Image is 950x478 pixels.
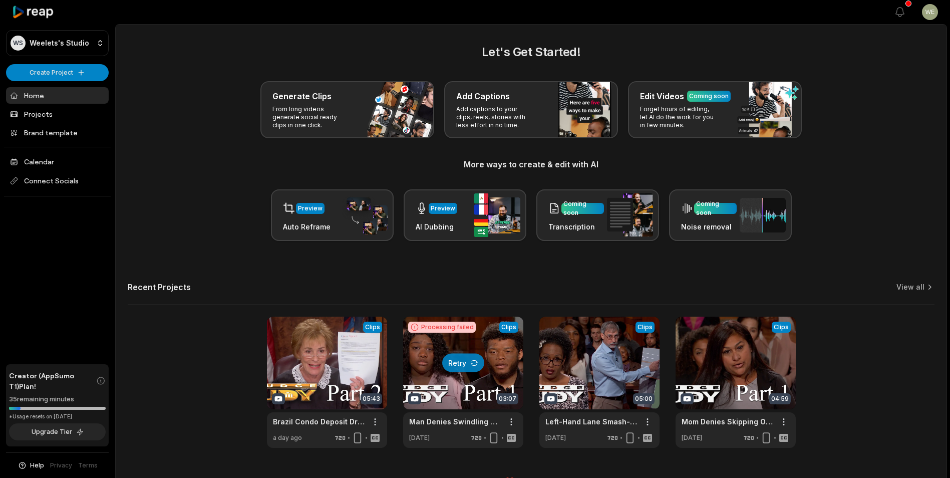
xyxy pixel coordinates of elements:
[272,90,332,102] h3: Generate Clips
[442,354,484,372] button: Retry
[6,106,109,122] a: Projects
[9,394,106,404] div: 35 remaining minutes
[431,204,455,213] div: Preview
[11,36,26,51] div: WS
[548,221,604,232] h3: Transcription
[9,423,106,440] button: Upgrade Tier
[563,199,602,217] div: Coming soon
[128,282,191,292] h2: Recent Projects
[30,461,44,470] span: Help
[6,153,109,170] a: Calendar
[456,90,510,102] h3: Add Captions
[6,87,109,104] a: Home
[740,198,786,232] img: noise_removal.png
[474,193,520,237] img: ai_dubbing.png
[682,416,774,427] a: Mom Denies Skipping Out on Rent! | Part 1
[78,461,98,470] a: Terms
[545,416,638,427] a: Left-Hand Lane Smash-Up!
[272,105,350,129] p: From long videos generate social ready clips in one click.
[128,43,934,61] h2: Let's Get Started!
[9,413,106,420] div: *Usage resets on [DATE]
[640,105,718,129] p: Forget hours of editing, let AI do the work for you in few minutes.
[689,92,729,101] div: Coming soon
[6,172,109,190] span: Connect Socials
[273,416,365,427] a: Brazil Condo Deposit Drama | Part 2
[896,282,924,292] a: View all
[18,461,44,470] button: Help
[50,461,72,470] a: Privacy
[6,64,109,81] button: Create Project
[30,39,89,48] p: Weelets's Studio
[6,124,109,141] a: Brand template
[696,199,735,217] div: Coming soon
[409,416,501,427] div: Man Denies Swindling Sister | Part 1
[681,221,737,232] h3: Noise removal
[640,90,684,102] h3: Edit Videos
[298,204,323,213] div: Preview
[456,105,534,129] p: Add captions to your clips, reels, stories with less effort in no time.
[128,158,934,170] h3: More ways to create & edit with AI
[9,370,96,391] span: Creator (AppSumo T1) Plan!
[342,196,388,235] img: auto_reframe.png
[283,221,331,232] h3: Auto Reframe
[416,221,457,232] h3: AI Dubbing
[607,193,653,236] img: transcription.png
